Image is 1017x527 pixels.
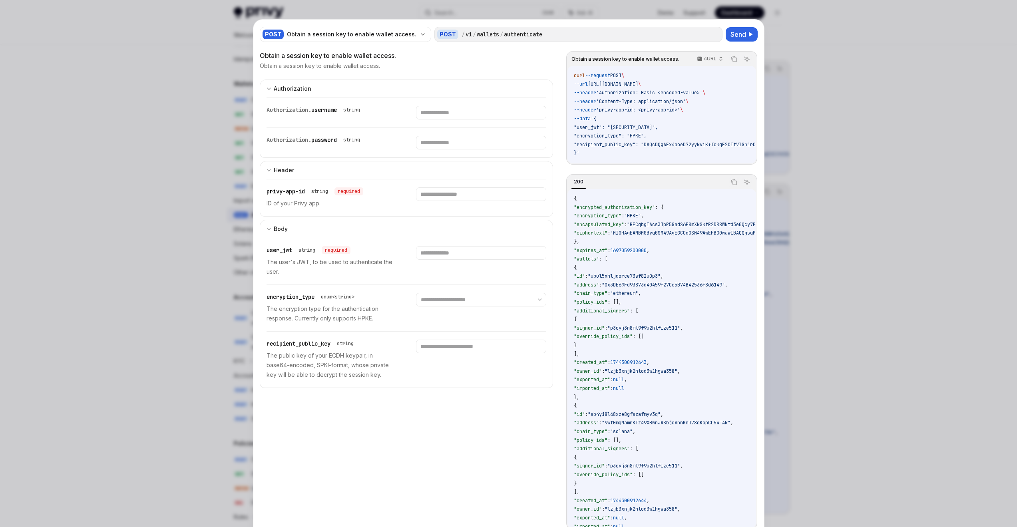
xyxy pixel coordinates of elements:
[574,133,647,139] span: "encryption_type": "HPKE",
[730,30,746,39] span: Send
[571,177,586,187] div: 200
[703,89,705,96] span: \
[602,506,605,512] span: :
[574,402,577,409] span: {
[466,30,472,38] div: v1
[647,247,649,254] span: ,
[274,224,288,234] div: Body
[610,515,613,521] span: :
[596,98,686,105] span: 'Content-Type: application/json'
[607,230,610,236] span: :
[725,282,728,288] span: ,
[267,340,330,347] span: recipient_public_key
[661,273,663,279] span: ,
[624,376,627,383] span: ,
[610,359,647,366] span: 1744300912643
[610,428,633,435] span: "solana"
[607,299,621,305] span: : [],
[267,246,350,254] div: user_jwt
[729,177,739,187] button: Copy the contents from the code block
[599,420,602,426] span: :
[574,290,607,296] span: "chain_type"
[267,106,363,114] div: Authorization.username
[574,506,602,512] span: "owner_id"
[343,137,360,143] div: string
[267,293,314,300] span: encryption_type
[574,316,577,322] span: {
[267,304,397,323] p: The encryption type for the authentication response. Currently only supports HPKE.
[602,420,730,426] span: "9wtGmqMamnKfz49XBwnJASbjcVnnKnT78qKopCL54TAk"
[647,497,649,504] span: ,
[574,445,630,452] span: "additional_signers"
[267,106,311,113] span: Authorization.
[588,411,661,418] span: "sb4y18l68xze8gfszafmyv3q"
[607,463,680,469] span: "p3cyj3n8mt9f9u2htfize511"
[686,98,689,105] span: \
[260,161,553,179] button: expand input section
[613,385,624,392] span: null
[574,89,596,96] span: --header
[574,351,579,357] span: ],
[574,98,596,105] span: --header
[655,204,663,211] span: : {
[588,273,661,279] span: "ubul5xhljqorce73sf82u0p3"
[574,515,610,521] span: "exported_at"
[500,30,503,38] div: /
[322,246,350,254] div: required
[571,56,679,62] span: Obtain a session key to enable wallet access.
[621,72,624,79] span: \
[607,437,621,443] span: : [],
[607,325,680,331] span: "p3cyj3n8mt9f9u2htfize511"
[267,351,397,380] p: The public key of your ECDH keypair, in base64-encoded, SPKI-format, whose private key will be ab...
[742,177,752,187] button: Ask AI
[596,107,680,113] span: 'privy-app-id: <privy-app-id>'
[585,273,588,279] span: :
[621,213,624,219] span: :
[473,30,476,38] div: /
[311,136,337,143] span: password
[574,471,633,478] span: "override_policy_ids"
[267,136,363,144] div: Authorization.password
[321,294,354,300] div: enum<string>
[574,454,577,461] span: {
[647,359,649,366] span: ,
[585,72,610,79] span: --request
[607,359,610,366] span: :
[574,299,607,305] span: "policy_ids"
[437,30,458,39] div: POST
[613,376,624,383] span: null
[661,411,663,418] span: ,
[574,107,596,113] span: --header
[334,187,363,195] div: required
[605,325,607,331] span: :
[605,463,607,469] span: :
[343,107,360,113] div: string
[638,290,641,296] span: ,
[677,368,680,374] span: ,
[574,368,602,374] span: "owner_id"
[585,411,588,418] span: :
[630,445,638,452] span: : [
[574,213,621,219] span: "encryption_type"
[267,257,397,276] p: The user's JWT, to be used to authenticate the user.
[574,239,579,245] span: },
[574,230,607,236] span: "ciphertext"
[607,497,610,504] span: :
[607,290,610,296] span: :
[504,30,542,38] div: authenticate
[267,247,292,254] span: user_jwt
[574,480,577,487] span: }
[260,80,553,97] button: expand input section
[704,56,716,62] p: cURL
[311,188,328,195] div: string
[627,221,879,228] span: "BECqbgIAcs3TpP5GadS6F8mXkSktR2DR8WNtd3e0Qcy7PpoRHEygpzjFWttntS+SEM3VSr4Thewh18ZP9chseLE="
[574,72,585,79] span: curl
[633,471,644,478] span: : []
[680,325,683,331] span: ,
[574,124,658,131] span: "user_jwt": "[SECURITY_DATA]",
[574,411,585,418] span: "id"
[574,428,607,435] span: "chain_type"
[260,51,553,60] div: Obtain a session key to enable wallet access.
[574,141,845,148] span: "recipient_public_key": "DAQcDQgAEx4aoeD72yykviK+fckqE2CItVIGn1rCnvCXZ1HgpOcMEMialRmTrqIK4oZlYd1"
[574,376,610,383] span: "exported_at"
